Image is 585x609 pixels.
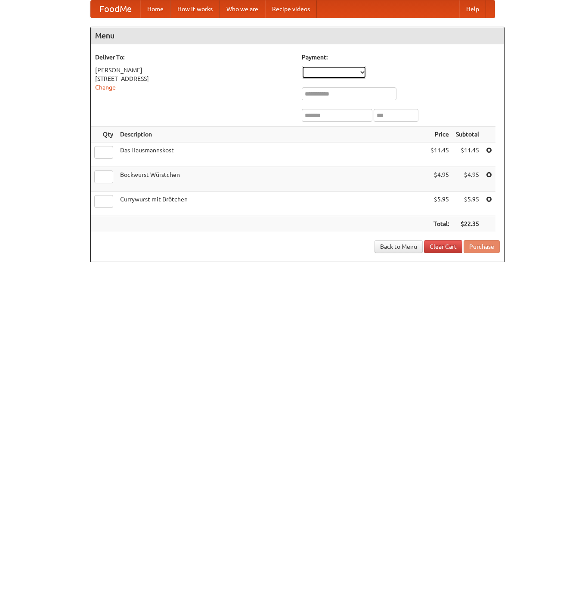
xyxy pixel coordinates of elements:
[427,142,452,167] td: $11.45
[427,192,452,216] td: $5.95
[452,127,483,142] th: Subtotal
[424,240,462,253] a: Clear Cart
[265,0,317,18] a: Recipe videos
[117,167,427,192] td: Bockwurst Würstchen
[91,27,504,44] h4: Menu
[95,84,116,91] a: Change
[95,74,293,83] div: [STREET_ADDRESS]
[452,142,483,167] td: $11.45
[452,167,483,192] td: $4.95
[95,53,293,62] h5: Deliver To:
[427,216,452,232] th: Total:
[117,127,427,142] th: Description
[95,66,293,74] div: [PERSON_NAME]
[452,192,483,216] td: $5.95
[220,0,265,18] a: Who we are
[452,216,483,232] th: $22.35
[140,0,170,18] a: Home
[302,53,500,62] h5: Payment:
[170,0,220,18] a: How it works
[117,142,427,167] td: Das Hausmannskost
[91,127,117,142] th: Qty
[427,167,452,192] td: $4.95
[459,0,486,18] a: Help
[117,192,427,216] td: Currywurst mit Brötchen
[464,240,500,253] button: Purchase
[91,0,140,18] a: FoodMe
[427,127,452,142] th: Price
[375,240,423,253] a: Back to Menu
